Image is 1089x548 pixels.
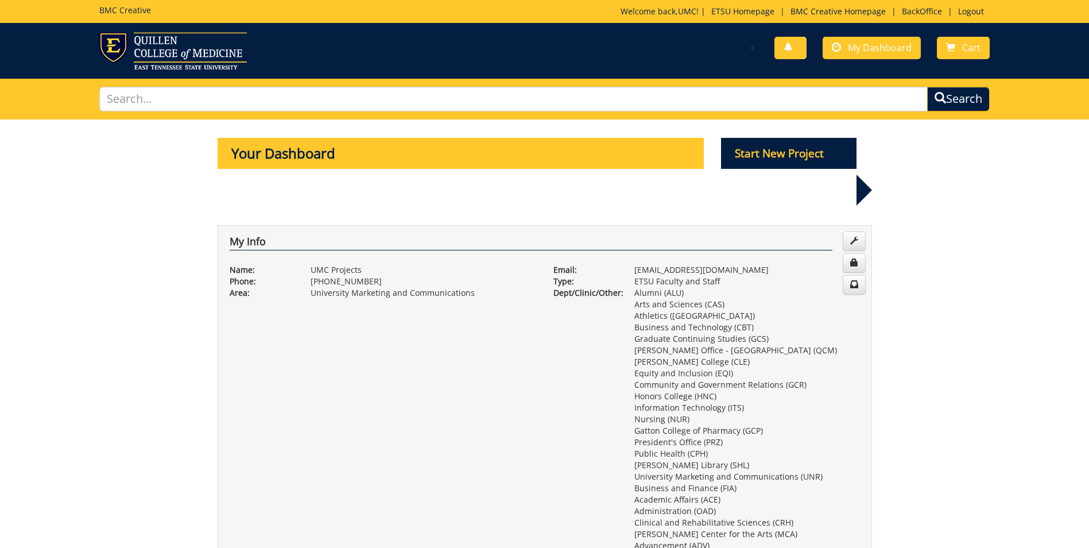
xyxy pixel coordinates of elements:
p: Area: [230,287,293,299]
p: [PERSON_NAME] Center for the Arts (MCA) [634,528,860,540]
button: Search [927,87,990,111]
p: Type: [553,276,617,287]
p: Your Dashboard [218,138,704,169]
p: Email: [553,264,617,276]
a: Change Communication Preferences [843,275,866,295]
p: Alumni (ALU) [634,287,860,299]
p: Gatton College of Pharmacy (GCP) [634,425,860,437]
input: Search... [99,87,928,111]
a: Cart [937,37,990,59]
p: [PERSON_NAME] Office - [GEOGRAPHIC_DATA] (QCM) [634,345,860,356]
p: Honors College (HNC) [634,391,860,402]
p: Start New Project [721,138,857,169]
p: Athletics ([GEOGRAPHIC_DATA]) [634,310,860,322]
span: My Dashboard [848,41,912,54]
a: ETSU Homepage [706,6,780,17]
a: Edit Info [843,231,866,251]
a: Logout [952,6,990,17]
p: University Marketing and Communications [311,287,536,299]
p: University Marketing and Communications (UNR) [634,471,860,483]
img: ETSU logo [99,32,247,70]
a: UMC [678,6,696,17]
p: Business and Finance (FIA) [634,483,860,494]
p: UMC Projects [311,264,536,276]
a: My Dashboard [823,37,921,59]
p: President's Office (PRZ) [634,437,860,448]
p: Administration (OAD) [634,505,860,517]
p: Welcome back, ! | | | | [621,6,990,17]
p: Information Technology (ITS) [634,402,860,414]
a: BMC Creative Homepage [785,6,892,17]
span: Cart [962,41,981,54]
p: Public Health (CPH) [634,448,860,460]
p: Dept/Clinic/Other: [553,287,617,299]
p: [EMAIL_ADDRESS][DOMAIN_NAME] [634,264,860,276]
p: Community and Government Relations (GCR) [634,379,860,391]
h5: BMC Creative [99,6,151,14]
p: Graduate Continuing Studies (GCS) [634,333,860,345]
h4: My Info [230,236,832,251]
p: [PERSON_NAME] Library (SHL) [634,460,860,471]
p: Academic Affairs (ACE) [634,494,860,505]
p: ETSU Faculty and Staff [634,276,860,287]
p: [PERSON_NAME] College (CLE) [634,356,860,368]
p: Name: [230,264,293,276]
p: Business and Technology (CBT) [634,322,860,333]
p: Nursing (NUR) [634,414,860,425]
a: BackOffice [896,6,948,17]
p: Equity and Inclusion (EQI) [634,368,860,379]
p: Clinical and Rehabilitative Sciences (CRH) [634,517,860,528]
p: [PHONE_NUMBER] [311,276,536,287]
a: Change Password [843,253,866,273]
p: Phone: [230,276,293,287]
a: Start New Project [721,149,857,160]
p: Arts and Sciences (CAS) [634,299,860,310]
